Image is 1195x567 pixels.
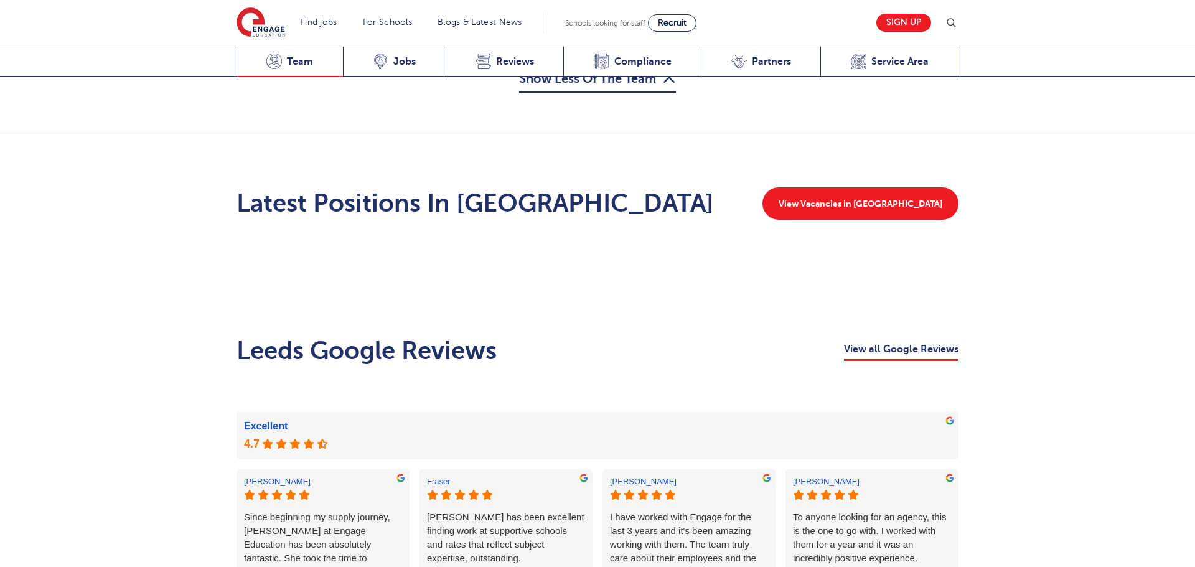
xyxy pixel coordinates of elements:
h2: Latest Positions In [GEOGRAPHIC_DATA] [237,189,714,218]
a: Find jobs [301,17,337,27]
span: Recruit [658,18,687,27]
span: Compliance [614,55,672,68]
a: Compliance [563,47,701,77]
span: Schools looking for staff [565,19,645,27]
div: [PERSON_NAME] [610,477,677,487]
a: View Vacancies in [GEOGRAPHIC_DATA] [762,187,958,220]
span: Team [287,55,313,68]
a: Recruit [648,14,696,32]
a: Partners [701,47,820,77]
h2: Leeds Google Reviews [237,336,497,366]
div: [PERSON_NAME] [244,477,311,487]
a: Jobs [343,47,446,77]
a: For Schools [363,17,412,27]
div: Excellent [244,419,951,433]
span: Jobs [393,55,416,68]
a: Sign up [876,14,931,32]
a: Service Area [820,47,958,77]
a: View all Google Reviews [844,341,958,361]
a: Reviews [446,47,564,77]
div: [PERSON_NAME] [793,477,860,487]
div: Fraser [427,477,493,487]
button: Show Less Of The Team [519,69,676,93]
span: Service Area [871,55,929,68]
a: Team [237,47,343,77]
a: Blogs & Latest News [438,17,522,27]
span: Reviews [496,55,534,68]
span: Partners [752,55,791,68]
img: Engage Education [237,7,285,39]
